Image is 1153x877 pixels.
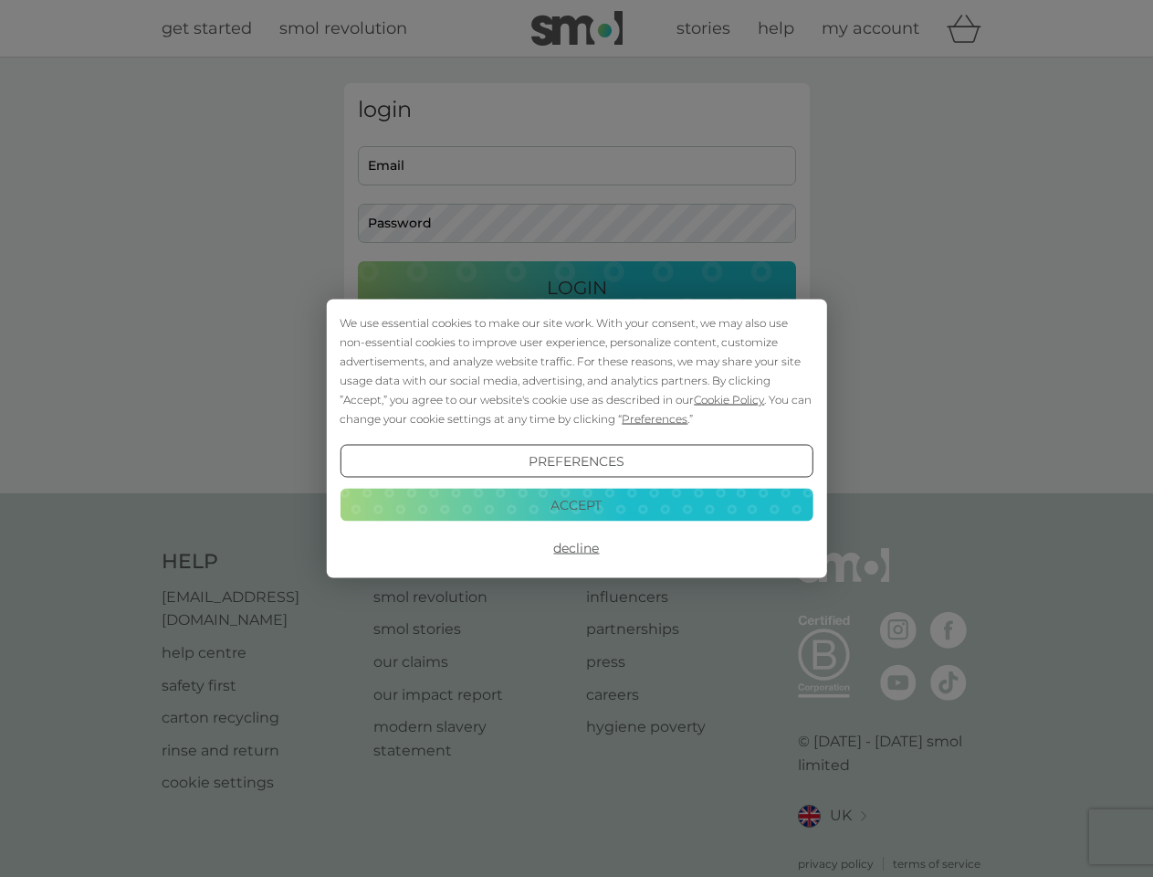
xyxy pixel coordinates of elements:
[340,313,812,428] div: We use essential cookies to make our site work. With your consent, we may also use non-essential ...
[326,300,826,578] div: Cookie Consent Prompt
[340,532,812,565] button: Decline
[340,488,812,521] button: Accept
[622,412,687,426] span: Preferences
[340,445,812,478] button: Preferences
[694,393,764,407] span: Cookie Policy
